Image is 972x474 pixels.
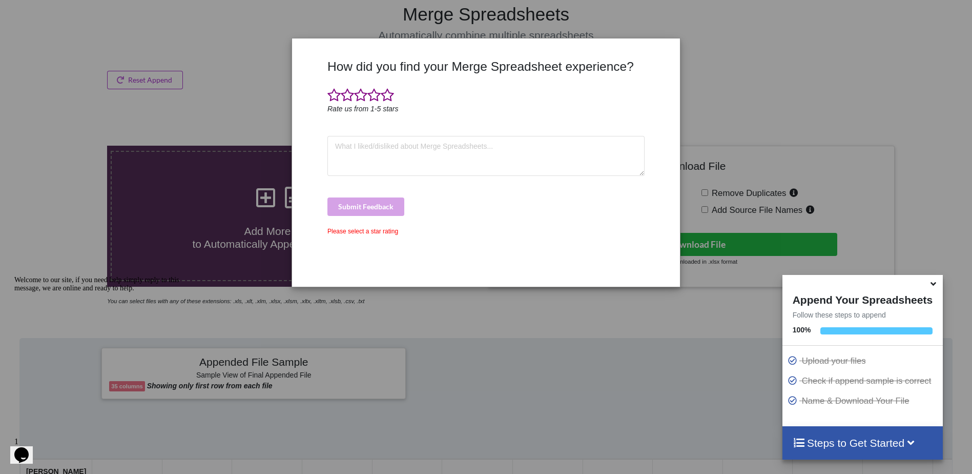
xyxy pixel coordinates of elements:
[327,105,399,113] i: Rate us from 1-5 stars
[4,4,189,21] div: Welcome to our site, if you need help simply reply to this message, we are online and ready to help.
[327,59,645,74] h3: How did you find your Merge Spreadsheet experience?
[793,437,933,449] h4: Steps to Get Started
[788,394,940,407] p: Name & Download Your File
[4,4,169,20] span: Welcome to our site, if you need help simply reply to this message, we are online and ready to help.
[10,433,43,464] iframe: chat widget
[793,326,811,334] b: 100 %
[782,291,943,306] h4: Append Your Spreadsheets
[788,354,940,367] p: Upload your files
[788,374,940,387] p: Check if append sample is correct
[782,310,943,320] p: Follow these steps to append
[10,272,195,428] iframe: chat widget
[327,227,645,236] div: Please select a star rating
